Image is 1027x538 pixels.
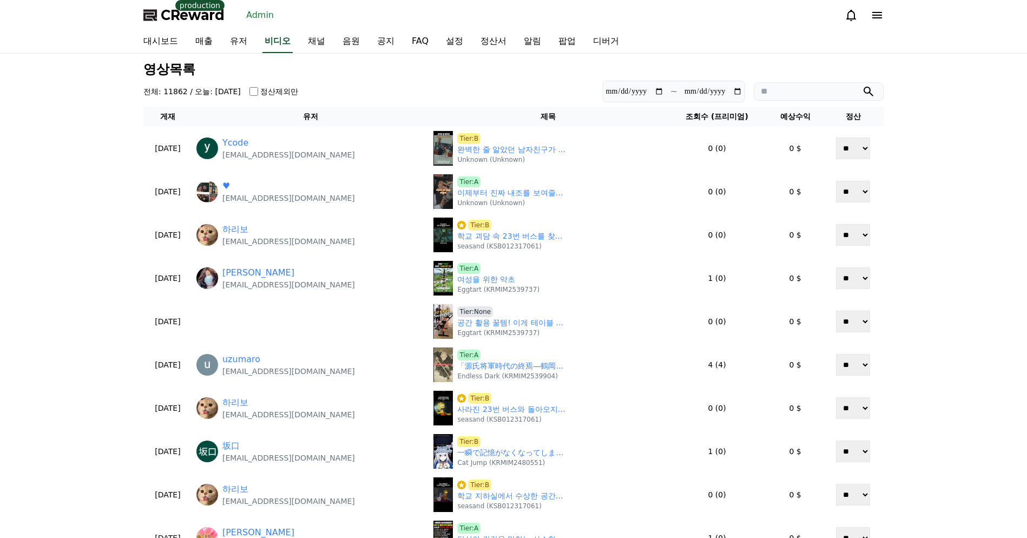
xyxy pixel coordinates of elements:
td: 0 (0) [667,213,768,257]
td: [DATE] [143,300,192,343]
p: [EMAIL_ADDRESS][DOMAIN_NAME] [222,452,355,463]
td: 0 (0) [667,386,768,430]
td: 0 $ [768,473,823,516]
a: 학교 괴담 속 23번 버스를 찾아낸 리사 [457,231,565,242]
img: undefined [433,347,453,382]
p: seasand (KSB012317061) [457,415,541,424]
p: seasand (KSB012317061) [457,502,541,510]
img: default.jpg [433,131,453,166]
td: [DATE] [143,127,192,170]
a: 정산서 [472,30,515,53]
a: 매출 [187,30,221,53]
td: 0 $ [768,213,823,257]
a: 비디오 [262,30,293,53]
p: [EMAIL_ADDRESS][DOMAIN_NAME] [222,149,355,160]
span: CReward [161,6,225,24]
a: 하리보 [222,396,248,409]
a: Admin [242,6,278,24]
td: 0 (0) [667,473,768,516]
span: Tier:B [468,480,491,490]
td: 0 $ [768,386,823,430]
a: 채널 [299,30,334,53]
a: 「源氏将軍時代の終焉―鶴岡八幡宮の血雪事件」 [457,360,565,372]
th: 조회수 (프리미엄) [667,107,768,127]
a: 하리보 [222,483,248,496]
a: Home [3,343,71,370]
a: [PERSON_NAME] [222,266,294,279]
a: Tier:B [457,393,491,404]
a: Tier:A [457,523,480,534]
img: http://k.kakaocdn.net/dn/b9dxWk/btsPqTwLJ8T/OsG0sHkakfkLJjdn8Vi7d0/img_640x640.jpg [196,181,218,202]
a: 사라진 23번 버스와 돌아오지 않은 아이들 [457,404,565,415]
img: https://lh3.googleusercontent.com/a/ACg8ocIxRtxopCShtTDOUU__9upKbU8sd6GsPfdQpS_CiiayQApeKQ=s96-c [196,137,218,159]
img: https://lh3.googleusercontent.com/a/ACg8ocLOmR619qD5XjEFh2fKLs4Q84ZWuCVfCizvQOTI-vw1qp5kxHyZ=s96-c [196,397,218,419]
img: https://lh3.googleusercontent.com/a/ACg8ocKpYrWs-6D5EAlTQVUH6-VU2mjwxINMOCQNDREHLZQvMfwMWQ=s96-c [196,354,218,376]
img: https://lh3.googleusercontent.com/a/ACg8ocLOmR619qD5XjEFh2fKLs4Q84ZWuCVfCizvQOTI-vw1qp5kxHyZ=s96-c [196,484,218,506]
img: undefined [433,261,453,296]
p: Endless Dark (KRMIM2539904) [457,372,557,380]
a: ♥ [222,180,230,193]
a: 알림 [515,30,550,53]
img: undefined [433,304,453,339]
a: 디버거 [584,30,628,53]
img: https://lh3.googleusercontent.com/a/ACg8ocKXlNT-YOl9gqp8_iweViAYZ8dZ4D1Ul7N8UcH_P35GLJUc1A=s96-c [196,441,218,462]
td: [DATE] [143,257,192,300]
a: 대시보드 [135,30,187,53]
td: 0 $ [768,343,823,386]
p: Eggtart (KRMIM2539737) [457,329,539,337]
td: [DATE] [143,430,192,473]
a: 유저 [221,30,256,53]
a: 팝업 [550,30,584,53]
p: seasand (KSB012317061) [457,242,541,251]
td: 0 $ [768,300,823,343]
a: Tier:B [457,220,491,231]
p: [EMAIL_ADDRESS][DOMAIN_NAME] [222,279,355,290]
span: Tier:B [457,436,480,447]
td: 1 (0) [667,257,768,300]
a: FAQ [403,30,437,53]
a: Messages [71,343,140,370]
td: [DATE] [143,170,192,213]
p: Unknown (Unknown) [457,155,525,164]
td: 0 $ [768,170,823,213]
p: [EMAIL_ADDRESS][DOMAIN_NAME] [222,366,355,377]
a: 이제부터 진짜 내조를 보여줄게 #드라마 #영화 #shorts'본 컨텐츠는 숏챠(Shortcha) 앱에서 감상할 수 있습니다' #숏챠 #shortcha #조상신과시댁을묵사발냈습니다 [457,187,565,199]
a: 설정 [437,30,472,53]
img: undefined [433,391,453,425]
a: 하리보 [222,223,248,236]
a: Ycode [222,136,248,149]
td: 0 $ [768,127,823,170]
th: 예상수익 [768,107,823,127]
p: Cat Jump (KRMIM2480551) [457,458,545,467]
p: [EMAIL_ADDRESS][DOMAIN_NAME] [222,409,355,420]
th: 제목 [429,107,666,127]
td: 0 (0) [667,127,768,170]
h4: 전체: 11862 / 오늘: [DATE] [143,86,241,97]
p: [EMAIL_ADDRESS][DOMAIN_NAME] [222,496,355,507]
th: 유저 [192,107,430,127]
span: Messages [90,360,122,369]
td: 0 $ [768,430,823,473]
a: Tier:B [457,133,480,144]
a: 완벽한 줄 알았던 남자친구가 사이비 [DEMOGRAPHIC_DATA] | 사이비 교주의 아내가 되었습니다 #숏차 #shortcha #사이비교주의아내가되었습니다 #박시연 #숏드... [457,144,565,155]
a: uzumaro [222,353,260,366]
td: [DATE] [143,343,192,386]
td: 4 (4) [667,343,768,386]
a: 음원 [334,30,368,53]
a: 坂口 [222,439,240,452]
img: undefined [433,434,453,469]
span: Tier:B [468,220,491,231]
img: https://lh3.googleusercontent.com/a/ACg8ocLOmR619qD5XjEFh2fKLs4Q84ZWuCVfCizvQOTI-vw1qp5kxHyZ=s96-c [196,224,218,246]
a: Tier:A [457,350,480,360]
td: [DATE] [143,386,192,430]
p: [EMAIL_ADDRESS][DOMAIN_NAME] [222,193,355,204]
a: Settings [140,343,208,370]
a: Tier:None [457,306,493,317]
a: Tier:A [457,263,480,274]
span: Tier:A [457,176,480,187]
a: 一瞬で記憶がなくなってしまう天音かなた #shorts #天音かなた #姫[PERSON_NAME] #[PERSON_NAME] #ホロライブ #R.E.P.O. #かなポルーナ#hololive [457,447,565,458]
